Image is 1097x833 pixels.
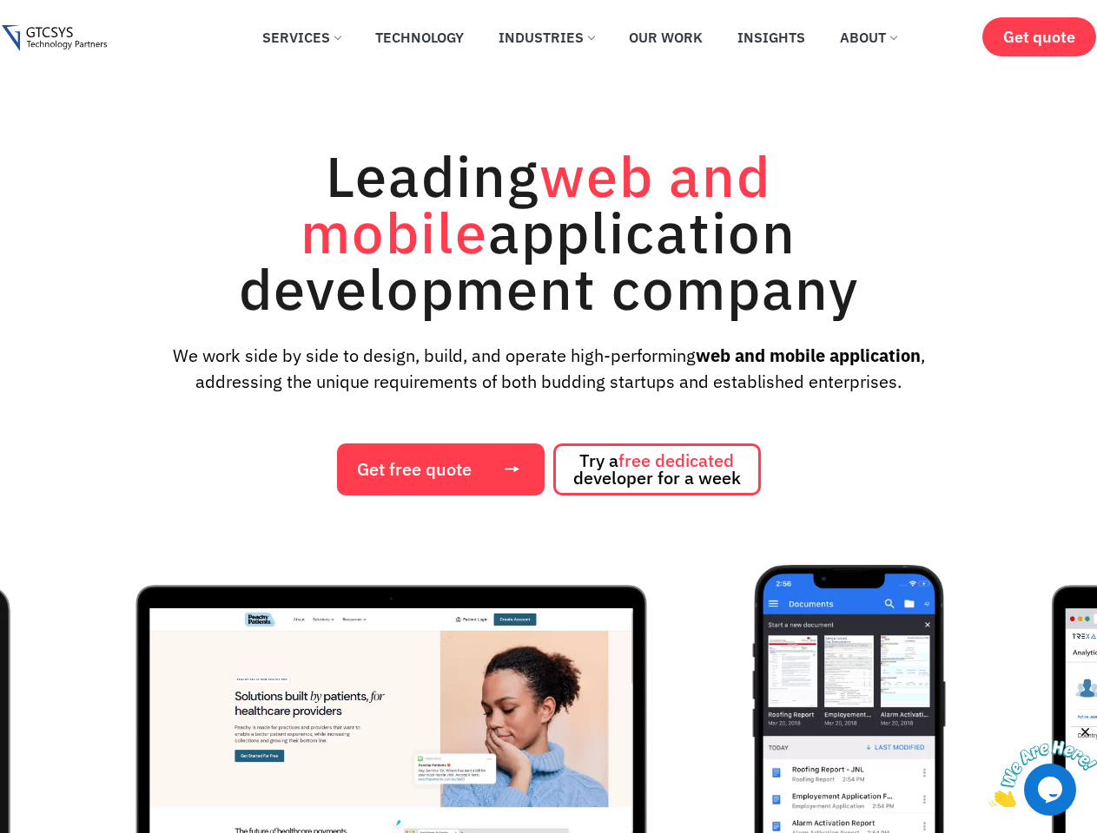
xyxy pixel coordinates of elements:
a: Try afree dedicated developer for a week [553,443,761,495]
a: Services [249,18,354,56]
a: Technology [362,18,477,56]
a: Get quote [982,17,1096,56]
a: Our Work [616,18,716,56]
a: Industries [486,18,607,56]
span: Get free quote [357,461,472,478]
span: Try a developer for a week [573,452,741,487]
p: We work side by side to design, build, and operate high-performing , addressing the unique requir... [145,343,953,395]
a: About [827,18,909,56]
span: Get quote [1003,28,1075,46]
h1: Leading application development company [158,148,940,317]
a: Get free quote [337,443,545,495]
span: free dedicated [618,449,734,472]
img: Gtcsys logo [2,25,107,52]
span: web and mobile [301,139,771,269]
a: Insights [724,18,818,56]
iframe: chat widget [989,725,1097,807]
strong: web and mobile application [696,344,921,367]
